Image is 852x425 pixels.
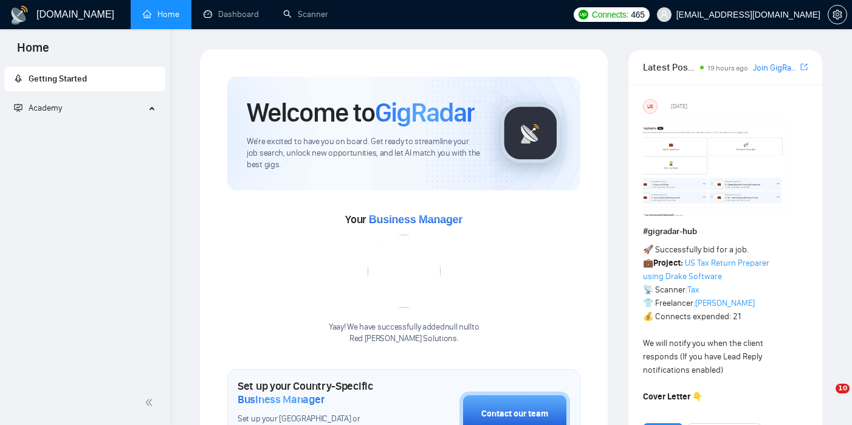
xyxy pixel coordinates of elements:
[238,393,325,406] span: Business Manager
[653,258,683,268] strong: Project:
[500,103,561,164] img: gigradar-logo.png
[643,119,789,216] img: F09354QB7SM-image.png
[660,10,668,19] span: user
[828,10,847,19] span: setting
[579,10,588,19] img: upwork-logo.png
[707,64,748,72] span: 19 hours ago
[10,5,29,25] img: logo
[329,322,479,345] div: Yaay! We have successfully added null null to
[238,379,399,406] h1: Set up your Country-Specific
[631,8,644,21] span: 465
[800,61,808,73] a: export
[369,213,462,226] span: Business Manager
[836,384,850,393] span: 10
[14,103,22,112] span: fund-projection-screen
[643,392,703,402] strong: Cover Letter 👇
[828,5,847,24] button: setting
[204,9,259,19] a: dashboardDashboard
[687,285,699,295] a: Tax
[643,225,808,238] h1: # gigradar-hub
[481,407,548,421] div: Contact our team
[29,74,87,84] span: Getting Started
[695,298,755,308] a: [PERSON_NAME]
[4,67,165,91] li: Getting Started
[643,60,696,75] span: Latest Posts from the GigRadar Community
[643,258,769,282] a: US Tax Return Preparer using Drake Software
[753,61,798,75] a: Join GigRadar Slack Community
[644,100,657,113] div: US
[283,9,328,19] a: searchScanner
[671,101,687,112] span: [DATE]
[828,10,847,19] a: setting
[14,74,22,83] span: rocket
[368,235,441,308] img: error
[247,136,481,171] span: We're excited to have you on board. Get ready to streamline your job search, unlock new opportuni...
[143,9,179,19] a: homeHome
[345,213,462,226] span: Your
[29,103,62,113] span: Academy
[145,396,157,409] span: double-left
[247,96,475,129] h1: Welcome to
[329,333,479,345] p: Red [PERSON_NAME] Solutions .
[592,8,628,21] span: Connects:
[7,39,59,64] span: Home
[375,96,475,129] span: GigRadar
[14,103,62,113] span: Academy
[811,384,840,413] iframe: Intercom live chat
[800,62,808,72] span: export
